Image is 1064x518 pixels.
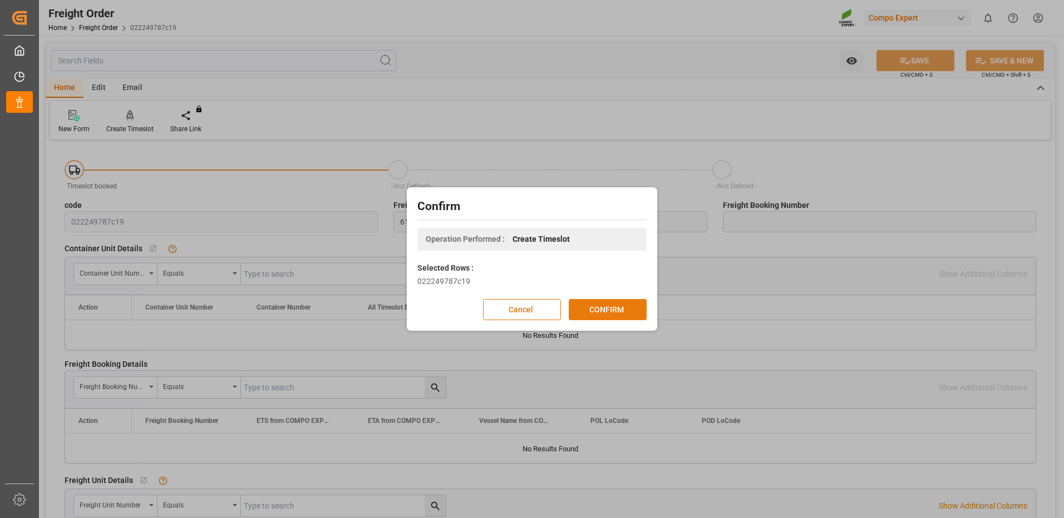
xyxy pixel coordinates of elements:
[417,276,647,287] div: 022249787c19
[513,233,570,245] span: Create Timeslot
[417,262,474,274] label: Selected Rows :
[426,233,505,245] span: Operation Performed :
[483,299,561,320] button: Cancel
[417,198,647,216] h2: Confirm
[569,299,647,320] button: CONFIRM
